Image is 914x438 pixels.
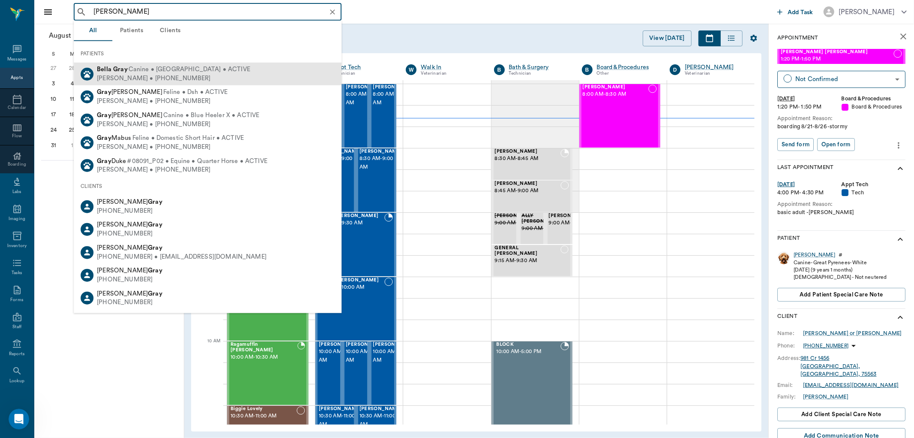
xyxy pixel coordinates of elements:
[777,381,803,389] div: Email:
[795,74,892,84] div: Not Confirmed
[842,103,906,111] div: Board & Procedures
[48,93,60,105] div: Sunday, August 10, 2025
[315,341,342,405] div: NOT_CONFIRMED, 10:00 AM - 10:30 AM
[777,115,905,123] div: Appointment Reason:
[360,149,402,154] span: [PERSON_NAME]
[319,283,384,292] span: 9:30 AM - 10:00 AM
[148,267,162,274] b: Gray
[781,49,893,55] span: [PERSON_NAME] [PERSON_NAME]
[90,6,339,18] input: Search
[495,181,560,187] span: [PERSON_NAME]
[777,329,803,337] div: Name:
[497,347,560,356] span: 10:00 AM - 5:00 PM
[48,109,60,121] div: Sunday, August 17, 2025
[497,342,560,347] span: BLOCK
[333,70,393,77] div: Technician
[132,134,244,143] span: Feline • Domestic Short Hair • ACTIVE
[495,154,560,163] span: 8:30 AM - 8:45 AM
[97,89,111,95] b: Gray
[509,70,569,77] div: Technician
[597,63,657,72] div: Board &Procedures
[777,95,842,103] div: [DATE]
[495,149,560,154] span: [PERSON_NAME]
[777,208,905,217] div: basic adult -[PERSON_NAME]
[495,257,561,265] span: 9:15 AM - 9:30 AM
[491,212,518,245] div: CANCELED, 9:00 AM - 9:15 AM
[97,120,259,129] div: [PERSON_NAME] • [PHONE_NUMBER]
[163,111,260,120] span: Canine • Blue Heeler X • ACTIVE
[583,85,648,90] span: [PERSON_NAME]
[774,4,817,20] button: Add Task
[333,63,393,72] a: Appt Tech
[777,342,803,350] div: Phone:
[777,181,842,189] div: [DATE]
[421,70,481,77] div: Veterinarian
[360,154,402,172] span: 8:30 AM - 9:00 AM
[97,74,250,83] div: [PERSON_NAME] • [PHONE_NUMBER]
[12,270,22,276] div: Tasks
[66,78,78,90] div: Monday, August 4, 2025
[9,409,29,429] iframe: Intercom live chat
[817,138,854,151] button: Open form
[839,7,895,17] div: [PERSON_NAME]
[7,243,27,249] div: Inventory
[231,406,297,412] span: Biggie Lovely
[777,34,818,42] p: Appointment
[97,267,162,274] span: [PERSON_NAME]
[800,290,883,299] span: Add patient Special Care Note
[97,252,267,261] div: [PHONE_NUMBER] • [EMAIL_ADDRESS][DOMAIN_NAME]
[803,342,848,350] p: [PHONE_NUMBER]
[97,245,162,251] span: [PERSON_NAME]
[491,245,572,277] div: NOT_CONFIRMED, 9:15 AM - 9:30 AM
[97,275,162,284] div: [PHONE_NUMBER]
[892,138,905,153] button: more
[373,85,416,90] span: [PERSON_NAME]
[97,199,162,205] span: [PERSON_NAME]
[509,63,569,72] a: Bath & Surgery
[97,298,162,307] div: [PHONE_NUMBER]
[803,393,848,401] a: [PERSON_NAME]
[800,356,876,377] a: 981 Cr 1456[GEOGRAPHIC_DATA], [GEOGRAPHIC_DATA], 75563
[839,251,842,259] div: #
[777,408,905,421] button: Add client Special Care Note
[327,6,339,18] button: Clear
[406,64,417,75] div: W
[66,62,78,74] div: Monday, July 28, 2025
[97,221,162,228] span: [PERSON_NAME]
[342,341,369,405] div: NOT_CONFIRMED, 10:00 AM - 10:30 AM
[97,143,244,152] div: [PERSON_NAME] • [PHONE_NUMBER]
[97,135,111,141] b: Gray
[148,245,162,251] b: Gray
[342,84,369,148] div: NOT_CONFIRMED, 8:00 AM - 8:30 AM
[794,266,887,274] div: [DATE] (9 years 1 months)
[895,163,905,174] svg: show more
[39,3,57,21] button: Close drawer
[777,138,814,151] button: Send form
[895,312,905,323] svg: show more
[794,259,887,266] div: Canine - Great Pyrenees - White
[63,48,82,60] div: M
[670,64,680,75] div: D
[369,84,396,148] div: NOT_CONFIRMED, 8:00 AM - 8:30 AM
[895,28,912,45] button: close
[346,85,389,90] span: [PERSON_NAME]
[66,139,78,151] div: Monday, September 1, 2025
[148,290,162,296] b: Gray
[11,75,23,81] div: Appts
[66,109,78,121] div: Monday, August 18, 2025
[685,63,745,72] div: [PERSON_NAME]
[803,329,902,337] a: [PERSON_NAME] or [PERSON_NAME]
[9,216,25,222] div: Imaging
[12,324,21,330] div: Staff
[495,219,538,227] span: 9:00 AM - 9:15 AM
[319,342,362,347] span: [PERSON_NAME]
[319,406,362,412] span: [PERSON_NAME]
[319,278,384,283] span: Cream [PERSON_NAME]
[97,230,162,239] div: [PHONE_NUMBER]
[777,393,803,401] div: Family:
[227,341,309,405] div: BOOKED, 10:00 AM - 10:30 AM
[97,112,111,118] b: Gray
